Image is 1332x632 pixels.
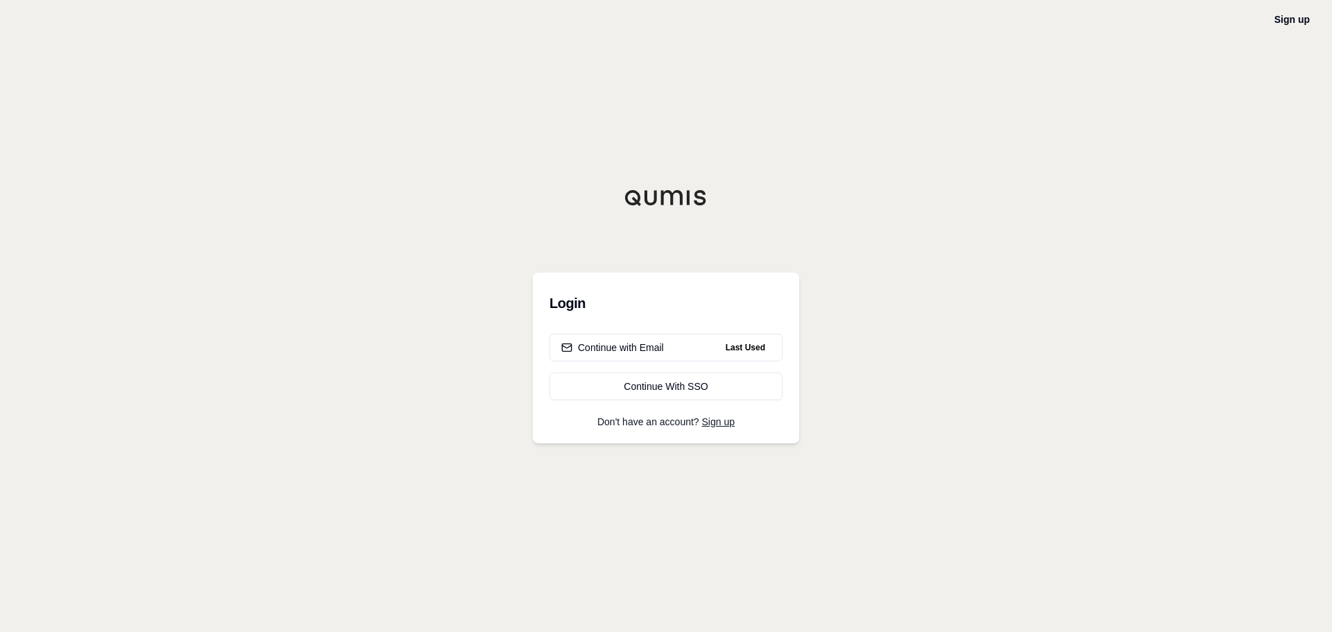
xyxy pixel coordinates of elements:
[549,373,783,400] a: Continue With SSO
[549,417,783,427] p: Don't have an account?
[702,416,735,427] a: Sign up
[561,341,664,355] div: Continue with Email
[1274,14,1310,25] a: Sign up
[549,334,783,361] button: Continue with EmailLast Used
[561,379,771,393] div: Continue With SSO
[720,339,771,356] span: Last Used
[549,289,783,317] h3: Login
[624,189,708,206] img: Qumis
